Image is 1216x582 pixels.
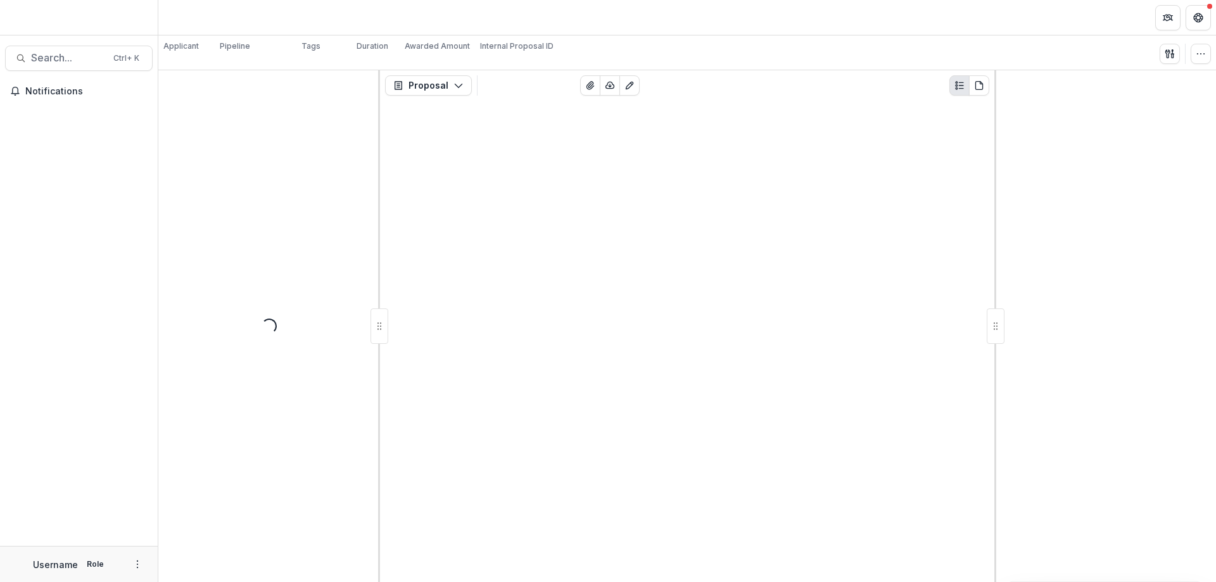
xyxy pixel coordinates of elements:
[130,557,145,572] button: More
[220,41,250,52] p: Pipeline
[619,75,640,96] button: Edit as form
[163,41,199,52] p: Applicant
[1155,5,1181,30] button: Partners
[969,75,989,96] button: PDF view
[405,41,470,52] p: Awarded Amount
[1186,5,1211,30] button: Get Help
[33,558,78,571] p: Username
[31,52,106,64] span: Search...
[357,41,388,52] p: Duration
[5,46,153,71] button: Search...
[480,41,554,52] p: Internal Proposal ID
[385,75,472,96] button: Proposal
[83,559,108,570] p: Role
[5,81,153,101] button: Notifications
[301,41,320,52] p: Tags
[949,75,970,96] button: Plaintext view
[111,51,142,65] div: Ctrl + K
[580,75,600,96] button: View Attached Files
[25,86,148,97] span: Notifications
